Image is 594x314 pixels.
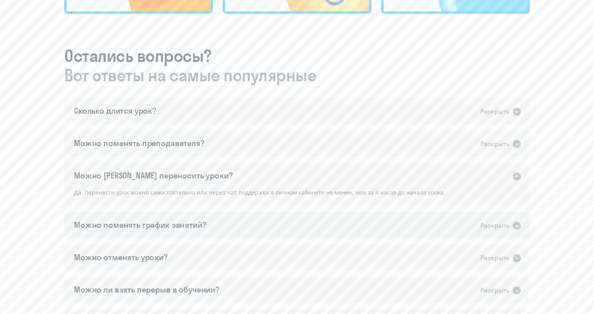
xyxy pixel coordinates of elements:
div: Можно поменять график занятий? [74,219,206,231]
div: Сколько длится урок? [74,105,156,117]
div: Можно ли взять перерыв в обучении? [74,284,219,295]
div: Можно отменять уроки? [74,252,168,263]
div: Можно [PERSON_NAME] переносить уроки? [74,170,232,181]
div: Раскрыть [480,139,510,149]
div: Раскрыть [480,253,510,263]
div: Да. Перенести урок можно самостоятельно или через чат поддержки в личном кабинете не менее, чем з... [64,188,530,206]
div: Раскрыть [480,221,510,231]
h3: Остались вопросы? [64,46,530,85]
div: Можно поменять преподавателя? [74,138,204,149]
span: Вот ответы на самые популярные [64,66,530,85]
div: Раскрыть [480,106,510,117]
div: Раскрыть [480,285,510,295]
